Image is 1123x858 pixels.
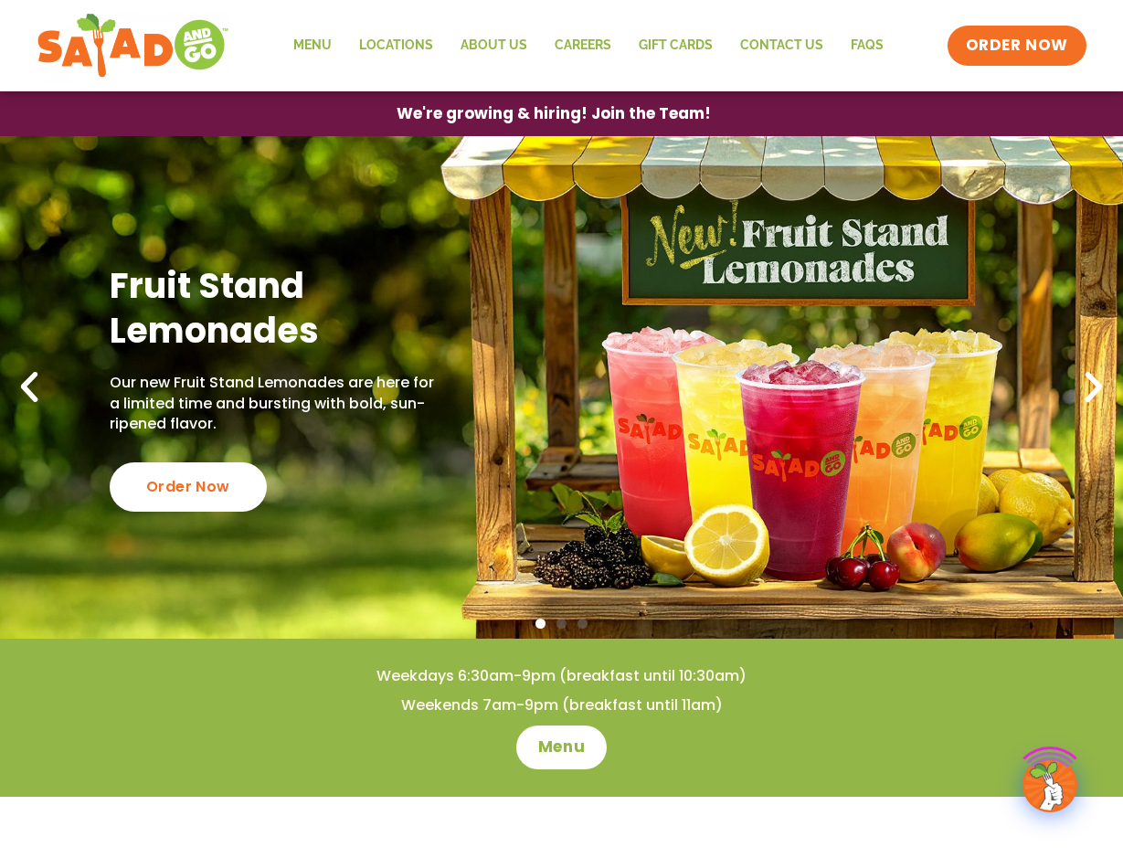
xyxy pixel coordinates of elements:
a: We're growing & hiring! Join the Team! [369,92,738,135]
div: Previous slide [9,367,49,408]
a: ORDER NOW [948,26,1086,66]
span: Go to slide 3 [577,619,588,629]
span: Menu [538,736,585,758]
div: Order Now [110,462,267,512]
span: ORDER NOW [966,35,1068,57]
a: FAQs [837,25,897,67]
a: Locations [345,25,447,67]
nav: Menu [280,25,897,67]
a: GIFT CARDS [625,25,726,67]
a: Menu [280,25,345,67]
a: About Us [447,25,541,67]
h4: Weekdays 6:30am-9pm (breakfast until 10:30am) [37,666,1086,686]
a: Menu [516,726,607,769]
a: Careers [541,25,625,67]
a: Contact Us [726,25,837,67]
h2: Fruit Stand Lemonades [110,263,444,354]
h4: Weekends 7am-9pm (breakfast until 11am) [37,695,1086,715]
span: Go to slide 2 [556,619,567,629]
div: Next slide [1074,367,1114,408]
img: new-SAG-logo-768×292 [37,9,229,82]
span: We're growing & hiring! Join the Team! [397,106,711,122]
p: Our new Fruit Stand Lemonades are here for a limited time and bursting with bold, sun-ripened fla... [110,373,444,434]
span: Go to slide 1 [535,619,546,629]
